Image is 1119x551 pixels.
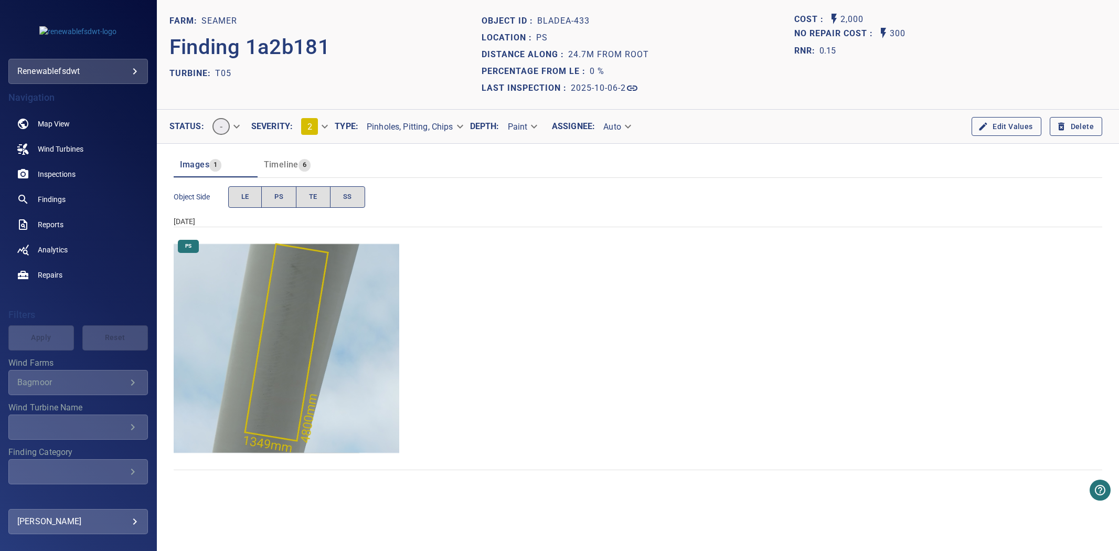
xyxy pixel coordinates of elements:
[335,122,358,131] label: Type :
[1050,117,1102,136] button: Delete
[38,144,83,154] span: Wind Turbines
[877,27,890,39] svg: Auto No Repair Cost
[264,160,299,169] span: Timeline
[590,65,604,78] p: 0 %
[169,15,201,27] p: FARM:
[228,186,365,208] div: objectSide
[8,404,148,412] label: Wind Turbine Name
[482,15,537,27] p: Object ID :
[537,15,590,27] p: bladeA-433
[8,59,148,84] div: renewablefsdwt
[794,15,828,25] h1: Cost :
[571,82,626,94] p: 2025-10-06-2
[499,118,545,136] div: Paint
[180,160,209,169] span: Images
[309,191,317,203] span: TE
[482,82,571,94] p: Last Inspection :
[482,65,590,78] p: Percentage from LE :
[571,82,638,94] a: 2025-10-06-2
[8,237,148,262] a: analytics noActive
[972,117,1041,136] button: Edit Values
[17,377,126,387] div: Bagmoor
[794,13,828,27] span: The base labour and equipment costs to repair the finding. Does not include the loss of productio...
[794,29,877,39] h1: No Repair Cost :
[38,219,63,230] span: Reports
[330,186,365,208] button: SS
[299,159,311,171] span: 6
[215,67,231,80] p: T05
[38,270,62,280] span: Repairs
[890,27,905,41] p: 300
[840,13,864,27] p: 2,000
[174,192,228,202] span: Object Side
[828,13,840,25] svg: Auto Cost
[38,119,70,129] span: Map View
[8,212,148,237] a: reports noActive
[169,122,204,131] label: Status :
[179,242,198,250] span: PS
[38,194,66,205] span: Findings
[8,448,148,457] label: Finding Category
[169,67,215,80] p: TURBINE:
[38,169,76,179] span: Inspections
[568,48,649,61] p: 24.7m from root
[8,415,148,440] div: Wind Turbine Name
[228,186,262,208] button: LE
[39,26,116,37] img: renewablefsdwt-logo
[17,63,139,80] div: renewablefsdwt
[8,92,148,103] h4: Navigation
[38,245,68,255] span: Analytics
[274,191,283,203] span: PS
[8,370,148,395] div: Wind Farms
[8,262,148,288] a: repairs noActive
[8,162,148,187] a: inspections noActive
[261,186,296,208] button: PS
[482,31,536,44] p: Location :
[482,48,568,61] p: Distance along :
[214,122,229,132] span: -
[8,111,148,136] a: map noActive
[8,187,148,212] a: findings noActive
[201,15,237,27] p: Seamer
[470,122,499,131] label: Depth :
[174,216,1102,227] div: [DATE]
[169,31,331,63] p: Finding 1a2b181
[17,513,139,530] div: [PERSON_NAME]
[204,114,247,139] div: -
[358,118,470,136] div: Pinholes, Pitting, Chips
[794,45,819,57] h1: RNR:
[296,186,331,208] button: TE
[251,122,293,131] label: Severity :
[536,31,548,44] p: PS
[241,191,249,203] span: LE
[174,236,400,462] img: Seamer/T05/2025-10-06-2/2025-10-06-1/image71wp75.jpg
[8,310,148,320] h4: Filters
[343,191,352,203] span: SS
[8,359,148,367] label: Wind Farms
[307,122,312,132] span: 2
[8,136,148,162] a: windturbines noActive
[209,159,221,171] span: 1
[819,45,836,57] p: 0.15
[552,122,595,131] label: Assignee :
[8,459,148,484] div: Finding Category
[293,114,335,139] div: 2
[794,27,877,41] span: Projected additional costs incurred by waiting 1 year to repair. This is a function of possible i...
[595,118,638,136] div: Auto
[794,43,836,59] span: The ratio of the additional incurred cost of repair in 1 year and the cost of repairing today. Fi...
